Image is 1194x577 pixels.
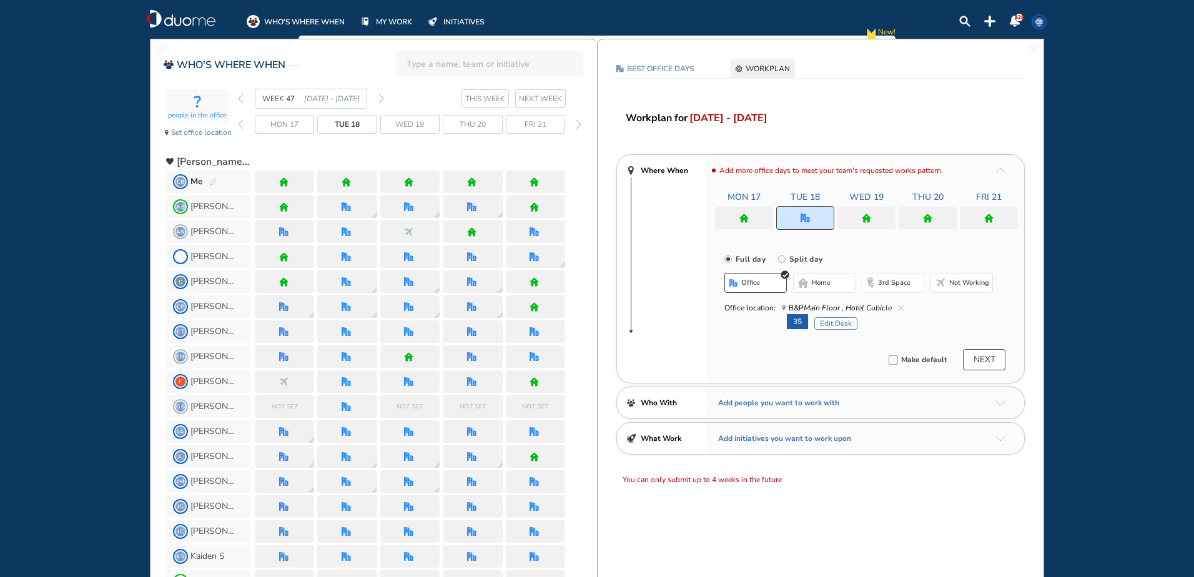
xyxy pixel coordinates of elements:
[404,277,413,287] img: office.a375675b.svg
[496,312,503,318] img: grid-tooltip.ec663082.svg
[190,352,237,362] span: [PERSON_NAME]
[308,436,314,443] img: grid-tooltip.ec663082.svg
[460,400,486,413] span: Not set
[371,486,377,493] div: location dialog
[530,252,539,262] div: office
[530,227,539,237] div: office
[782,305,786,311] img: location-pin-bluegray.ad9b6ef9.svg
[741,278,760,288] span: office
[862,214,871,223] img: home.de338a94.svg
[342,327,351,337] img: office.a375675b.svg
[626,166,636,175] div: location-pin-404040
[426,15,439,28] div: initiatives-off
[814,317,857,330] button: select-desk
[428,17,437,26] img: initiatives-off.b77ef7b9.svg
[1015,14,1024,21] span: 128
[865,26,878,45] img: new-notification.cd065810.svg
[308,436,314,443] div: location dialog
[404,302,413,312] img: office.a375675b.svg
[342,177,351,187] div: home
[166,89,229,123] div: activity-box
[279,177,289,187] div: home
[433,287,440,293] img: grid-tooltip.ec663082.svg
[177,57,285,72] span: WHO'S WHERE WHEN
[371,212,377,218] div: location dialog
[782,305,786,311] div: location-pin-bluegray
[404,377,413,387] img: office.a375675b.svg
[530,227,539,237] img: office.a375675b.svg
[984,214,994,223] img: home.de338a94.svg
[308,486,314,493] div: location dialog
[627,62,694,75] span: BEST OFFICE DAYS
[530,327,539,337] div: office
[530,352,539,362] div: office
[433,212,440,218] div: location dialog
[342,277,351,287] div: office
[530,302,539,312] img: home.de338a94.svg
[426,15,484,28] a: INITIATIVES
[641,164,688,177] span: Where When
[912,191,944,204] span: Thu 20
[279,327,289,337] img: office.a375675b.svg
[812,278,831,288] span: home
[804,303,844,313] i: Main Floor ,
[433,461,440,468] img: grid-tooltip.ec663082.svg
[371,312,377,318] div: location dialog
[793,273,856,293] button: home-bdbdbdhome
[935,278,945,288] div: nonworking-bdbdbd
[404,177,413,187] img: home.de338a94.svg
[308,461,314,468] img: grid-tooltip.ec663082.svg
[380,115,440,134] div: day Wed
[995,167,1005,173] div: arrow-up-a5b4c4
[395,118,424,131] span: Wed 19
[530,202,539,212] img: home.de338a94.svg
[262,92,304,105] span: WEEK 47
[378,94,384,104] div: forward week
[724,302,776,314] span: Office location:
[898,305,904,311] div: cross-thin-blue
[404,252,413,262] div: office
[467,177,476,187] div: home
[342,177,351,187] img: home.de338a94.svg
[175,302,185,312] span: CP
[190,277,237,287] span: [PERSON_NAME]
[1034,17,1044,27] span: CB
[342,227,351,237] img: office.a375675b.svg
[342,277,351,287] img: office.a375675b.svg
[304,92,360,105] span: [DATE] - [DATE]
[923,214,932,223] div: home
[787,250,822,267] label: Split day
[147,9,215,28] a: duome-logo-whitelogologo-notext
[496,461,503,468] img: grid-tooltip.ec663082.svg
[163,59,174,70] img: whoswherewhen-red-on.68b911c1.svg
[530,177,539,187] img: home.de338a94.svg
[1009,16,1020,27] img: notification-panel-on.a48c1939.svg
[238,94,244,104] img: thin-left-arrow-grey.f0cbfd8f.svg
[358,15,372,28] div: mywork-off
[342,252,351,262] div: office
[194,93,201,112] span: ?
[190,227,237,237] span: [PERSON_NAME]
[898,305,904,311] img: cross-thin-blue.28110e84.svg
[175,352,185,362] span: EM
[626,398,636,408] img: people-404040.bb5c3a85.svg
[995,400,1005,406] img: arrow-down-a5b4c4.8020f2c1.svg
[515,89,566,108] button: next week
[175,327,185,337] span: ET
[342,202,351,212] div: office
[404,202,413,212] div: office
[467,327,476,337] img: office.a375675b.svg
[279,377,289,387] div: nonworking
[889,355,898,365] img: checkbox_unchecked.91696f6c.svg
[342,252,351,262] img: office.a375675b.svg
[342,352,351,362] img: office.a375675b.svg
[433,461,440,468] div: location dialog
[519,92,562,105] span: NEXT WEEK
[467,352,476,362] div: office
[404,202,413,212] img: office.a375675b.svg
[404,227,413,237] div: nonworking
[467,252,476,262] div: office
[190,252,237,262] span: [PERSON_NAME]
[930,273,993,293] button: nonworking-bdbdbdNot working
[290,58,298,73] img: task-ellipse.fef7074b.svg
